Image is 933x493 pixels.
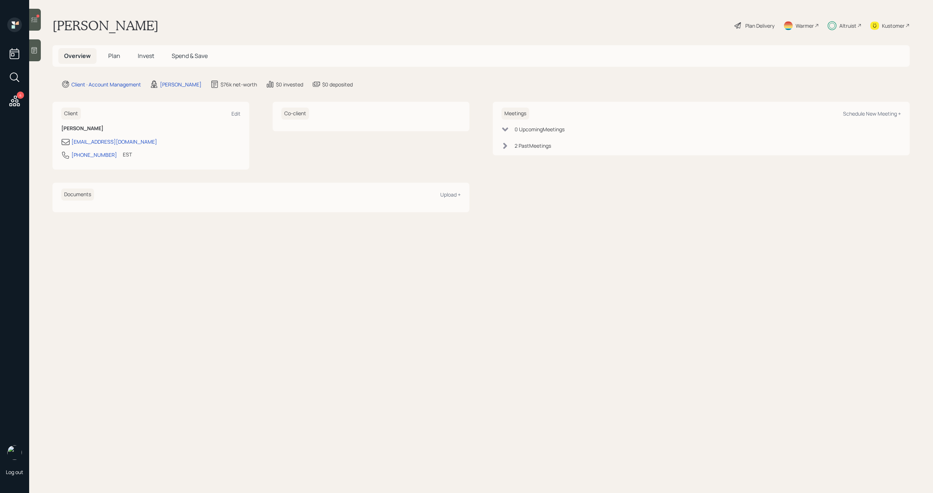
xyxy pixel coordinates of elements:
div: Client · Account Management [71,81,141,88]
span: Plan [108,52,120,60]
div: Log out [6,469,23,475]
div: Warmer [796,22,814,30]
span: Spend & Save [172,52,208,60]
div: Altruist [839,22,856,30]
div: 4 [17,92,24,99]
span: Overview [64,52,91,60]
span: Invest [138,52,154,60]
div: Upload + [440,191,461,198]
div: $0 invested [276,81,303,88]
div: Schedule New Meeting + [843,110,901,117]
div: [PHONE_NUMBER] [71,151,117,159]
img: michael-russo-headshot.png [7,445,22,460]
div: 2 Past Meeting s [515,142,551,150]
h1: [PERSON_NAME] [52,18,159,34]
h6: Documents [61,189,94,201]
h6: Client [61,108,81,120]
div: Kustomer [882,22,905,30]
div: Edit [231,110,241,117]
h6: Meetings [501,108,529,120]
div: $76k net-worth [220,81,257,88]
div: EST [123,151,132,158]
h6: [PERSON_NAME] [61,125,241,132]
div: [PERSON_NAME] [160,81,202,88]
div: Plan Delivery [745,22,774,30]
div: [EMAIL_ADDRESS][DOMAIN_NAME] [71,138,157,145]
div: $0 deposited [322,81,353,88]
div: 0 Upcoming Meeting s [515,125,565,133]
h6: Co-client [281,108,309,120]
